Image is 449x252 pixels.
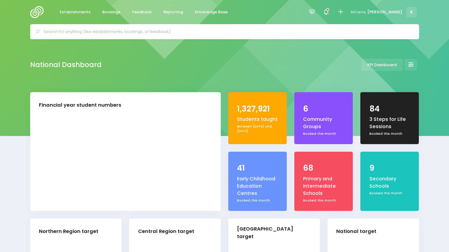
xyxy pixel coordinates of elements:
[39,228,98,235] div: Northern Region target
[97,6,125,18] a: Bookings
[369,162,410,174] div: 9
[127,6,157,18] a: Feedback
[237,162,278,174] div: 41
[303,103,344,115] div: 6
[159,6,188,18] a: Reporting
[351,9,366,15] span: Mōrena,
[303,162,344,174] div: 68
[237,198,278,203] div: Booked this month
[361,59,403,71] a: KPI Dashboard
[303,198,344,203] div: Booked this month
[195,9,228,15] span: Knowledge Base
[237,116,278,123] div: Students taught
[367,9,402,15] span: [PERSON_NAME]
[406,7,417,18] span: K
[138,228,194,235] div: Central Region target
[303,175,344,197] div: Primary and Intermediate Schools
[369,103,410,115] div: 84
[44,27,411,36] input: Search for anything (like establishments, bookings, or feedback)
[303,116,344,131] div: Community Groups
[237,103,278,115] div: 1,327,921
[60,9,90,15] span: Establishments
[30,6,47,18] img: Logo
[30,61,102,69] h2: National Dashboard
[303,131,344,136] div: Booked this month
[237,225,306,241] div: [GEOGRAPHIC_DATA] target
[336,228,376,235] div: National target
[102,9,120,15] span: Bookings
[163,9,183,15] span: Reporting
[132,9,152,15] span: Feedback
[39,102,121,109] div: Financial year student numbers
[237,175,278,197] div: Early Childhood Education Centres
[55,6,96,18] a: Establishments
[369,175,410,190] div: Secondary Schools
[190,6,233,18] a: Knowledge Base
[369,131,410,136] div: Booked this month
[369,191,410,196] div: Booked this month
[237,124,278,134] div: Between [DATE] and [DATE]
[369,116,410,131] div: 3 Steps for Life Sessions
